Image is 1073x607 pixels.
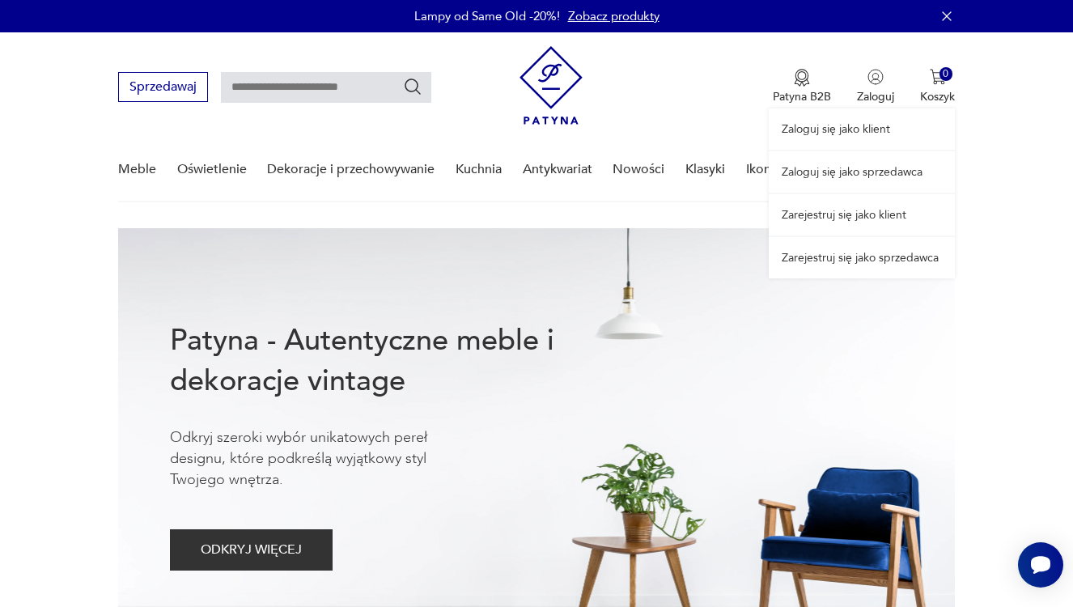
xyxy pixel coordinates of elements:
[170,320,607,401] h1: Patyna - Autentyczne meble i dekoracje vintage
[170,545,333,557] a: ODKRYJ WIĘCEJ
[1018,542,1063,588] iframe: Smartsupp widget button
[520,46,583,125] img: Patyna - sklep z meblami i dekoracjami vintage
[456,138,502,201] a: Kuchnia
[746,138,828,201] a: Ikony designu
[769,151,955,193] a: Zaloguj się jako sprzedawca
[267,138,435,201] a: Dekoracje i przechowywanie
[769,237,955,278] a: Zarejestruj się jako sprzedawca
[170,529,333,571] button: ODKRYJ WIĘCEJ
[118,83,208,94] a: Sprzedawaj
[118,138,156,201] a: Meble
[170,427,477,490] p: Odkryj szeroki wybór unikatowych pereł designu, które podkreślą wyjątkowy styl Twojego wnętrza.
[568,8,659,24] a: Zobacz produkty
[769,194,955,236] a: Zarejestruj się jako klient
[613,138,664,201] a: Nowości
[177,138,247,201] a: Oświetlenie
[769,108,955,150] a: Zaloguj się jako klient
[414,8,560,24] p: Lampy od Same Old -20%!
[403,77,422,96] button: Szukaj
[523,138,592,201] a: Antykwariat
[118,72,208,102] button: Sprzedawaj
[685,138,725,201] a: Klasyki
